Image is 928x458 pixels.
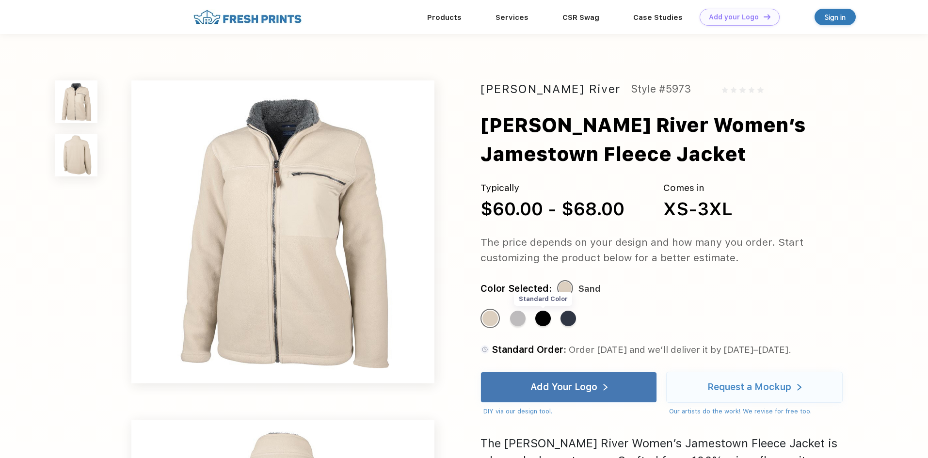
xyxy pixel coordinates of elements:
[510,311,526,326] div: Light-Grey
[815,9,856,25] a: Sign in
[739,87,745,93] img: gray_star.svg
[482,311,498,326] div: Sand
[709,13,759,21] div: Add your Logo
[480,181,624,195] div: Typically
[722,87,728,93] img: gray_star.svg
[631,80,691,98] div: Style #5973
[483,407,657,416] div: DIY via our design tool.
[797,384,801,391] img: white arrow
[55,80,97,123] img: func=resize&h=100
[560,311,576,326] div: Navy
[480,235,861,266] div: The price depends on your design and how many you order. Start customizing the product below for ...
[492,344,566,355] span: Standard Order:
[427,13,462,22] a: Products
[764,14,770,19] img: DT
[663,181,733,195] div: Comes in
[535,311,551,326] div: Black
[131,80,434,383] img: func=resize&h=640
[480,345,489,354] img: standard order
[825,12,846,23] div: Sign in
[480,195,624,222] div: $60.00 - $68.00
[749,87,754,93] img: gray_star.svg
[731,87,736,93] img: gray_star.svg
[480,111,898,169] div: [PERSON_NAME] River Women’s Jamestown Fleece Jacket
[55,134,97,176] img: func=resize&h=100
[757,87,763,93] img: gray_star.svg
[669,407,843,416] div: Our artists do the work! We revise for free too.
[569,344,791,355] span: Order [DATE] and we’ll deliver it by [DATE]–[DATE].
[530,382,597,392] div: Add Your Logo
[663,195,733,222] div: XS-3XL
[578,281,601,297] div: Sand
[480,281,552,297] div: Color Selected:
[480,80,621,98] div: [PERSON_NAME] River
[191,9,304,26] img: fo%20logo%202.webp
[603,384,608,391] img: white arrow
[707,382,791,392] div: Request a Mockup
